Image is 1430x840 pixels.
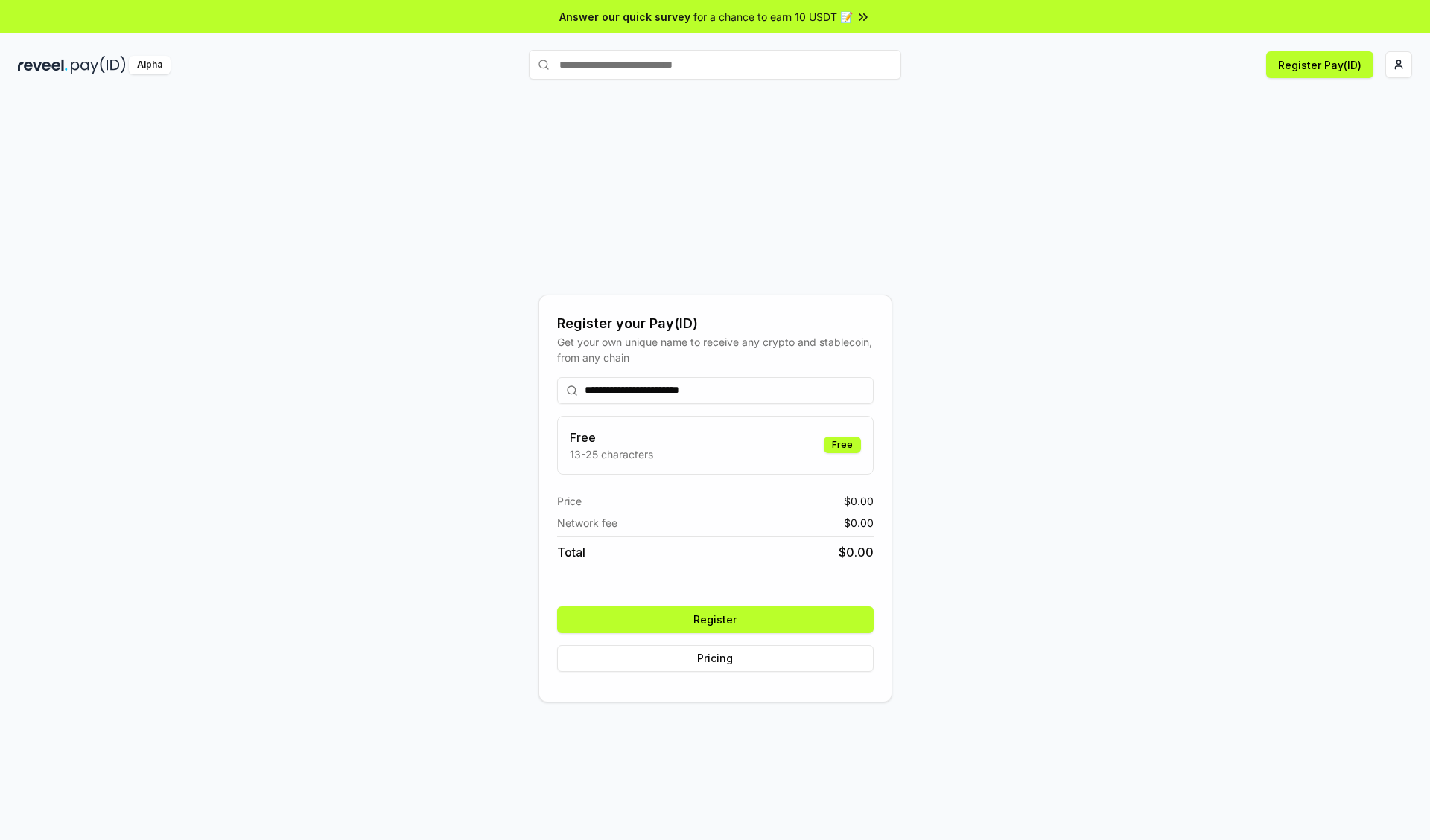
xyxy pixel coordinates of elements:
[1266,51,1373,78] button: Register Pay(ID)
[557,606,874,633] button: Register
[71,56,126,74] img: pay_id
[557,334,874,365] div: Get your own unique name to receive any crypto and stablecoin, from any chain
[693,9,853,25] span: for a chance to earn 10 USDT 📝
[557,313,874,334] div: Register your Pay(ID)
[844,515,874,530] span: $ 0.00
[557,645,874,672] button: Pricing
[129,56,171,74] div: Alpha
[557,543,585,561] span: Total
[824,437,861,453] div: Free
[557,515,617,530] span: Network fee
[844,493,874,509] span: $ 0.00
[559,9,690,25] span: Answer our quick survey
[18,56,68,74] img: reveel_dark
[557,493,582,509] span: Price
[839,543,874,561] span: $ 0.00
[570,429,653,446] h3: Free
[570,446,653,462] p: 13-25 characters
